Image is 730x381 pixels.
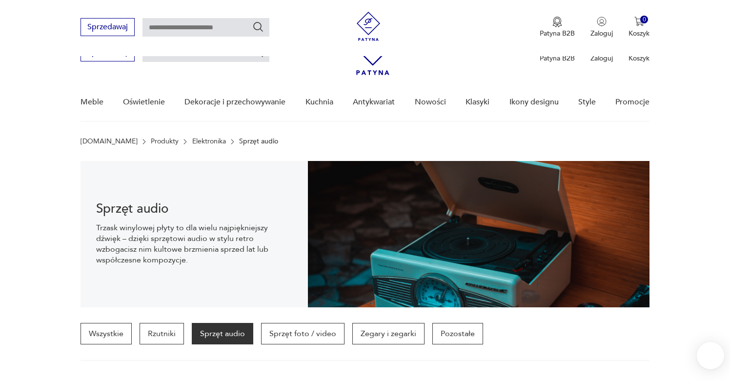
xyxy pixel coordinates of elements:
a: Klasyki [466,83,489,121]
button: Szukaj [252,21,264,33]
button: 0Koszyk [629,17,649,38]
a: Nowości [415,83,446,121]
a: Kuchnia [305,83,333,121]
button: Patyna B2B [540,17,575,38]
img: Ikona koszyka [634,17,644,26]
img: Sprzęt audio [308,161,649,307]
p: Trzask winylowej płyty to dla wielu najpiękniejszy dźwięk – dzięki sprzętowi audio w stylu retro ... [96,222,293,265]
div: 0 [640,16,649,24]
p: Koszyk [629,54,649,63]
p: Patyna B2B [540,29,575,38]
iframe: Smartsupp widget button [697,342,724,369]
p: Koszyk [629,29,649,38]
p: Zaloguj [590,54,613,63]
button: Sprzedawaj [81,18,135,36]
a: Sprzedawaj [81,24,135,31]
a: Pozostałe [432,323,483,344]
p: Sprzęt audio [239,138,278,145]
p: Patyna B2B [540,54,575,63]
a: [DOMAIN_NAME] [81,138,138,145]
img: Patyna - sklep z meblami i dekoracjami vintage [354,12,383,41]
a: Elektronika [192,138,226,145]
button: Zaloguj [590,17,613,38]
a: Meble [81,83,103,121]
a: Sprzęt audio [192,323,253,344]
a: Wszystkie [81,323,132,344]
a: Antykwariat [353,83,395,121]
a: Rzutniki [140,323,184,344]
p: Zaloguj [590,29,613,38]
a: Style [578,83,596,121]
a: Sprzęt foto / video [261,323,345,344]
h1: Sprzęt audio [96,203,293,215]
a: Zegary i zegarki [352,323,425,344]
a: Oświetlenie [123,83,165,121]
a: Ikony designu [509,83,559,121]
img: Ikonka użytkownika [597,17,607,26]
a: Produkty [151,138,179,145]
a: Dekoracje i przechowywanie [184,83,285,121]
img: Ikona medalu [552,17,562,27]
a: Promocje [615,83,649,121]
a: Ikona medaluPatyna B2B [540,17,575,38]
a: Sprzedawaj [81,50,135,57]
